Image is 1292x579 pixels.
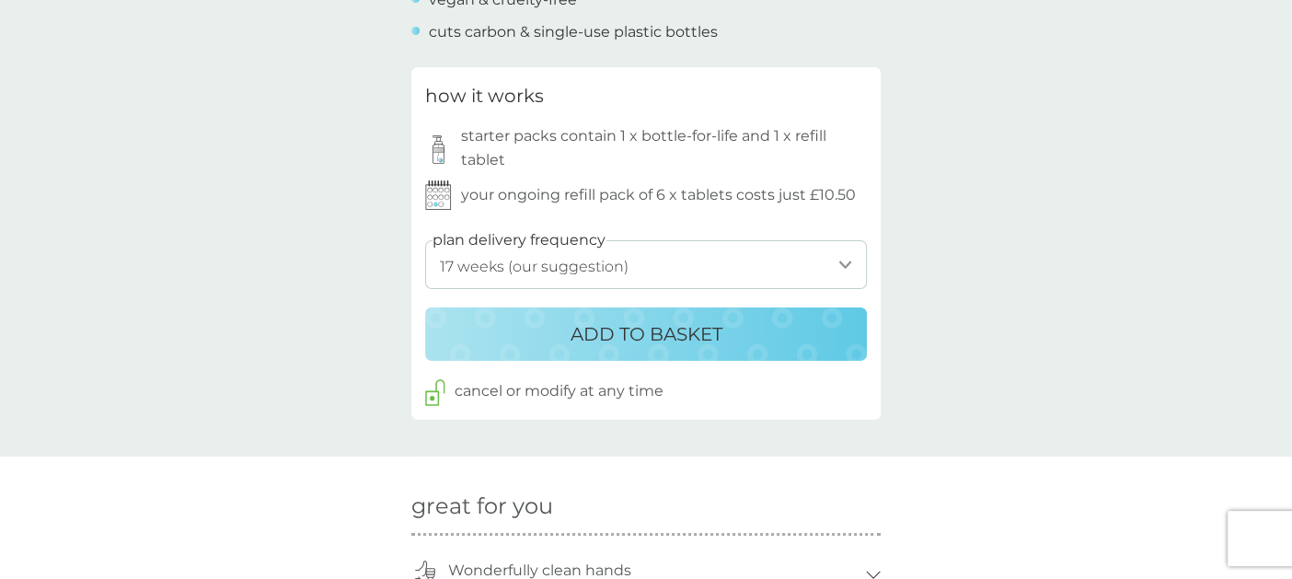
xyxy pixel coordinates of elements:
h2: great for you [411,493,881,520]
p: ADD TO BASKET [571,319,722,349]
p: cuts carbon & single-use plastic bottles [429,20,718,44]
label: plan delivery frequency [433,228,606,252]
button: ADD TO BASKET [425,307,867,361]
h3: how it works [425,81,544,110]
p: cancel or modify at any time [455,379,663,403]
p: your ongoing refill pack of 6 x tablets costs just £10.50 [461,183,856,207]
p: starter packs contain 1 x bottle-for-life and 1 x refill tablet [461,124,867,171]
